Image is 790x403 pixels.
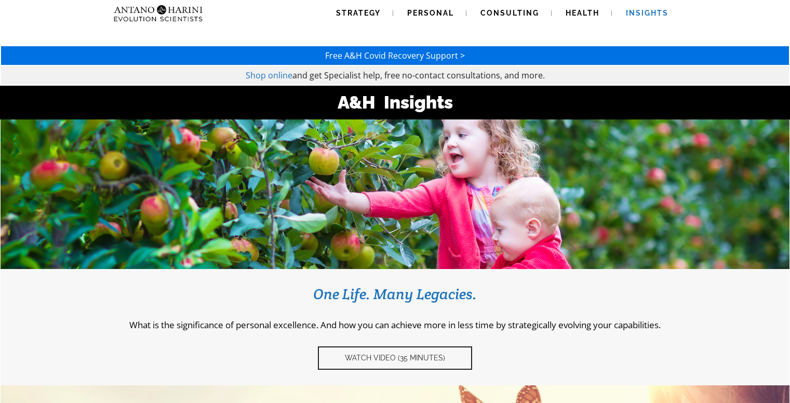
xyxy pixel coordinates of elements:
[626,9,668,17] span: Insights
[338,92,453,113] strong: A&H Insights
[336,9,381,17] span: Strategy
[480,9,539,17] span: Consulting
[246,70,292,81] a: Shop online
[407,9,454,17] span: Personal
[345,354,445,362] span: Watch video (35 Minutes)
[325,50,465,61] a: Free A&H Covid Recovery Support >
[318,346,472,370] a: Watch video (35 Minutes)
[16,319,774,331] p: What is the significance of personal excellence. And how you can achieve more in less time by str...
[292,70,545,81] span: and get Specialist help, free no-contact consultations, and more.
[16,285,774,303] h3: One Life. Many Legacies.
[566,9,599,17] span: Health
